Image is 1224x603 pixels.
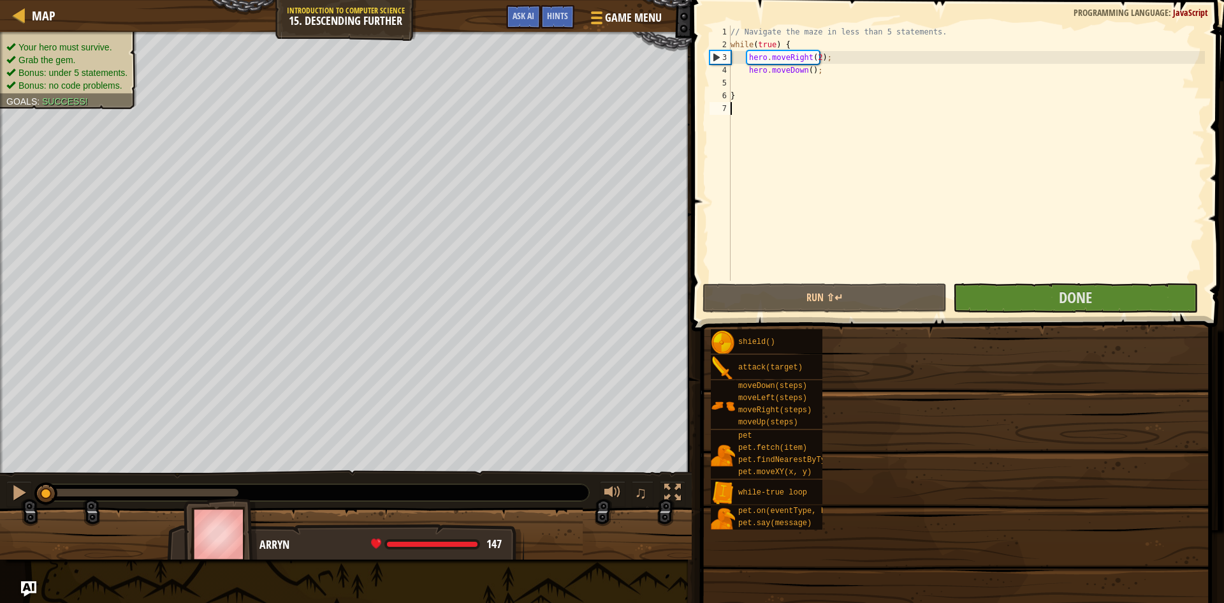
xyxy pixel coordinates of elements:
[710,26,731,38] div: 1
[18,68,127,78] span: Bonus: under 5 statements.
[738,363,803,372] span: attack(target)
[710,38,731,51] div: 2
[6,96,37,107] span: Goals
[660,481,685,507] button: Toggle fullscreen
[711,394,735,418] img: portrait.png
[738,456,862,465] span: pet.findNearestByType(type)
[953,283,1197,313] button: Done
[6,41,127,54] li: Your hero must survive.
[581,5,669,35] button: Game Menu
[21,581,36,597] button: Ask AI
[32,7,55,24] span: Map
[18,55,76,65] span: Grab the gem.
[1074,6,1169,19] span: Programming language
[703,283,947,313] button: Run ⇧↵
[738,382,807,391] span: moveDown(steps)
[1169,6,1173,19] span: :
[710,89,731,102] div: 6
[605,10,662,26] span: Game Menu
[259,537,511,553] div: Arryn
[738,488,807,497] span: while-true loop
[42,96,88,107] span: Success!
[18,42,112,52] span: Your hero must survive.
[1173,6,1208,19] span: JavaScript
[600,481,625,507] button: Adjust volume
[711,481,735,505] img: portrait.png
[184,498,258,569] img: thang_avatar_frame.png
[25,7,55,24] a: Map
[506,5,541,29] button: Ask AI
[486,536,502,552] span: 147
[738,338,775,346] span: shield()
[37,96,42,107] span: :
[18,80,122,91] span: Bonus: no code problems.
[371,539,502,550] div: health: 147 / 147
[738,519,812,528] span: pet.say(message)
[710,102,731,115] div: 7
[632,481,653,507] button: ♫
[738,394,807,403] span: moveLeft(steps)
[634,483,647,502] span: ♫
[710,51,731,64] div: 3
[738,431,752,440] span: pet
[711,507,735,531] img: portrait.png
[738,468,812,477] span: pet.moveXY(x, y)
[710,77,731,89] div: 5
[547,10,568,22] span: Hints
[738,443,807,452] span: pet.fetch(item)
[6,66,127,79] li: Bonus: under 5 statements.
[711,443,735,468] img: portrait.png
[738,507,857,516] span: pet.on(eventType, handler)
[513,10,534,22] span: Ask AI
[6,481,32,507] button: Ctrl + P: Pause
[6,79,127,92] li: Bonus: no code problems.
[6,54,127,66] li: Grab the gem.
[711,356,735,380] img: portrait.png
[738,418,798,427] span: moveUp(steps)
[710,64,731,77] div: 4
[711,331,735,355] img: portrait.png
[738,406,812,415] span: moveRight(steps)
[1059,287,1092,308] span: Done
